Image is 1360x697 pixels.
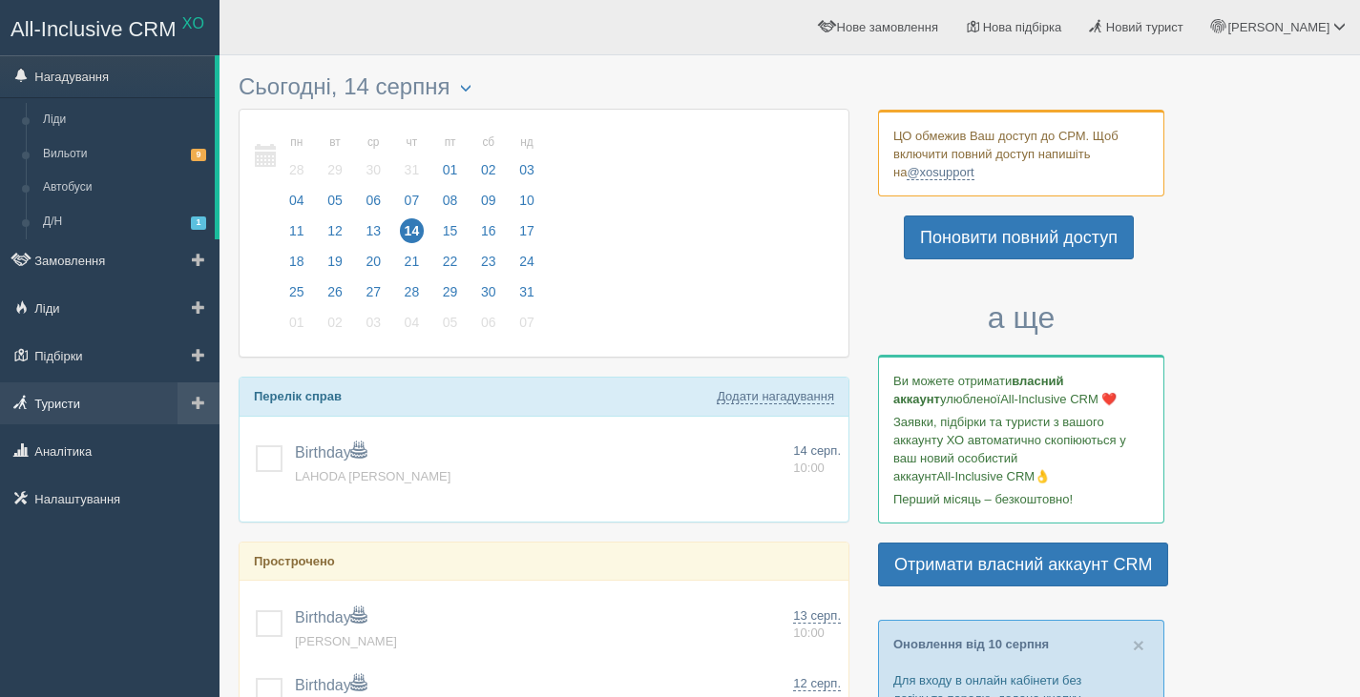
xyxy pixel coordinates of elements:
[438,310,463,335] span: 05
[284,188,309,213] span: 04
[432,281,469,312] a: 29
[279,281,315,312] a: 25
[323,249,347,274] span: 19
[400,279,425,304] span: 28
[34,137,215,172] a: Вильоти9
[295,634,397,648] a: [PERSON_NAME]
[182,15,204,31] sup: XO
[438,249,463,274] span: 22
[284,157,309,182] span: 28
[239,74,849,99] h3: Сьогодні, 14 серпня
[717,389,834,404] a: Додати нагадування
[284,249,309,274] span: 18
[400,249,425,274] span: 21
[394,124,430,190] a: чт 31
[1133,634,1144,656] span: ×
[355,220,391,251] a: 13
[514,279,539,304] span: 31
[394,220,430,251] a: 14
[893,490,1149,508] p: Перший місяць – безкоштовно!
[438,157,463,182] span: 01
[432,220,469,251] a: 15
[438,218,463,243] span: 15
[279,312,315,342] a: 01
[471,220,507,251] a: 16
[509,124,540,190] a: нд 03
[907,165,973,180] a: @xosupport
[284,310,309,335] span: 01
[355,281,391,312] a: 27
[476,134,501,151] small: сб
[323,279,347,304] span: 26
[476,249,501,274] span: 23
[400,310,425,335] span: 04
[400,134,425,151] small: чт
[509,312,540,342] a: 07
[394,281,430,312] a: 28
[514,249,539,274] span: 24
[355,251,391,281] a: 20
[438,279,463,304] span: 29
[191,216,206,229] span: 1
[793,625,825,640] span: 10:00
[279,124,315,190] a: пн 28
[284,279,309,304] span: 25
[34,171,215,205] a: Автобуси
[509,190,540,220] a: 10
[878,110,1164,196] div: ЦО обмежив Ваш доступ до СРМ. Щоб включити повний доступ напишіть на
[279,220,315,251] a: 11
[317,190,353,220] a: 05
[394,312,430,342] a: 04
[514,310,539,335] span: 07
[893,637,1049,651] a: Оновлення від 10 серпня
[893,413,1149,485] p: Заявки, підбірки та туристи з вашого аккаунту ХО автоматично скопіюються у ваш новий особистий ак...
[878,543,1168,586] a: Отримати власний аккаунт CRM
[793,443,841,458] span: 14 серп.
[937,469,1051,483] span: All-Inclusive CRM👌
[317,281,353,312] a: 26
[1,1,219,53] a: All-Inclusive CRM XO
[323,134,347,151] small: вт
[793,676,841,691] span: 12 серп.
[793,442,841,478] a: 14 серп. 10:00
[34,103,215,137] a: Ліди
[509,220,540,251] a: 17
[284,218,309,243] span: 11
[400,188,425,213] span: 07
[295,609,366,625] a: Birthday
[295,677,366,693] span: Birthday
[279,190,315,220] a: 04
[793,607,841,643] a: 13 серп. 10:00
[295,444,366,461] a: Birthday
[509,251,540,281] a: 24
[394,251,430,281] a: 21
[323,157,347,182] span: 29
[10,17,177,41] span: All-Inclusive CRM
[514,218,539,243] span: 17
[361,249,386,274] span: 20
[295,469,450,483] a: LAHODA [PERSON_NAME]
[394,190,430,220] a: 07
[355,124,391,190] a: ср 30
[471,124,507,190] a: сб 02
[1000,392,1117,406] span: All-Inclusive CRM ❤️
[361,310,386,335] span: 03
[476,157,501,182] span: 02
[1106,20,1183,34] span: Новий турист
[317,251,353,281] a: 19
[284,134,309,151] small: пн
[893,374,1064,406] b: власний аккаунт
[514,188,539,213] span: 10
[400,218,425,243] span: 14
[878,301,1164,335] h3: а ще
[509,281,540,312] a: 31
[514,134,539,151] small: нд
[1133,635,1144,655] button: Close
[317,220,353,251] a: 12
[191,149,206,161] span: 9
[400,157,425,182] span: 31
[361,134,386,151] small: ср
